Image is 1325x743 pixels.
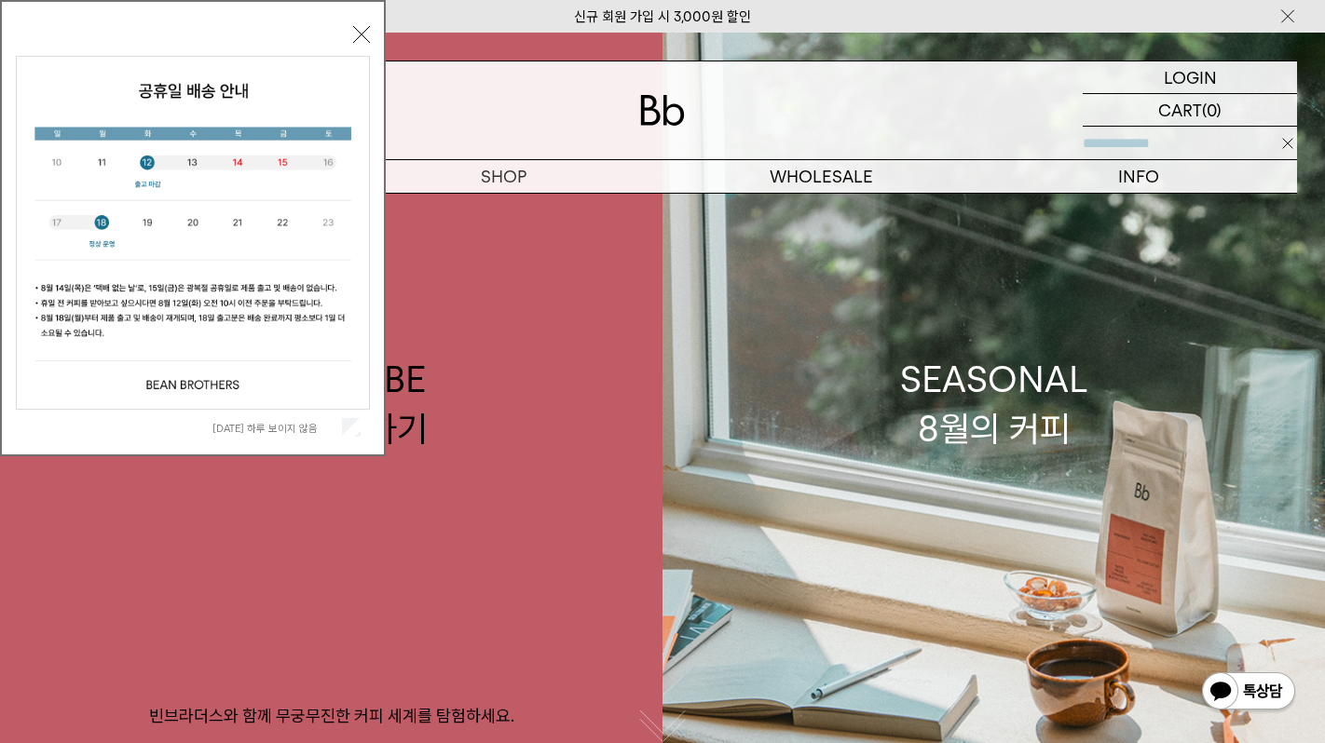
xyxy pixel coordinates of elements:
p: CART [1158,94,1202,126]
p: INFO [980,160,1298,193]
img: 로고 [640,95,685,126]
a: 신규 회원 가입 시 3,000원 할인 [574,8,751,25]
p: WHOLESALE [662,160,980,193]
a: LOGIN [1083,61,1297,94]
p: (0) [1202,94,1222,126]
img: cb63d4bbb2e6550c365f227fdc69b27f_113810.jpg [17,57,369,409]
button: 닫기 [353,26,370,43]
a: SHOP [346,160,663,193]
p: LOGIN [1164,61,1217,93]
a: CART (0) [1083,94,1297,127]
div: SEASONAL 8월의 커피 [900,355,1088,453]
img: 카카오톡 채널 1:1 채팅 버튼 [1200,670,1297,715]
label: [DATE] 하루 보이지 않음 [212,422,338,435]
